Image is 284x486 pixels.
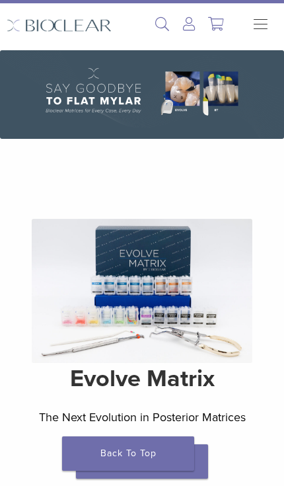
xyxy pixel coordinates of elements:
p: The Next Evolution in Posterior Matrices [32,407,252,427]
img: Bioclear [7,19,112,32]
img: Evolve Matrix [32,219,252,363]
a: Back To Top [62,436,194,471]
h2: Evolve Matrix [32,363,252,395]
nav: Primary Navigation [243,13,254,40]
